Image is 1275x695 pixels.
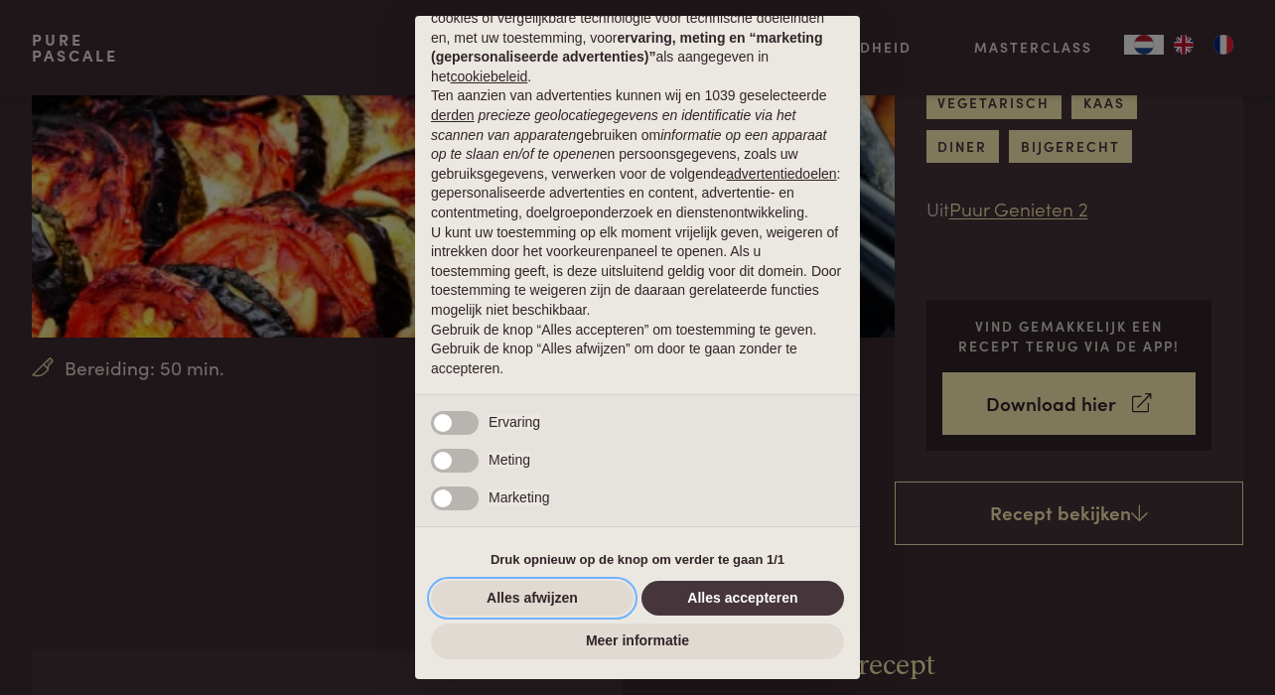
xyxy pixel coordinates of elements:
button: Alles accepteren [641,581,844,617]
strong: ervaring, meting en “marketing (gepersonaliseerde advertenties)” [431,30,822,66]
em: informatie op een apparaat op te slaan en/of te openen [431,127,827,163]
button: Meer informatie [431,624,844,659]
a: cookiebeleid [450,69,527,84]
p: Ten aanzien van advertenties kunnen wij en 1039 geselecteerde gebruiken om en persoonsgegevens, z... [431,86,844,222]
span: Ervaring [489,414,540,430]
button: advertentiedoelen [726,165,836,185]
button: derden [431,106,475,126]
span: Meting [489,452,530,468]
em: precieze geolocatiegegevens en identificatie via het scannen van apparaten [431,107,795,143]
button: Alles afwijzen [431,581,634,617]
span: Marketing [489,489,549,505]
p: U kunt uw toestemming op elk moment vrijelijk geven, weigeren of intrekken door het voorkeurenpan... [431,223,844,321]
p: Gebruik de knop “Alles accepteren” om toestemming te geven. Gebruik de knop “Alles afwijzen” om d... [431,321,844,379]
